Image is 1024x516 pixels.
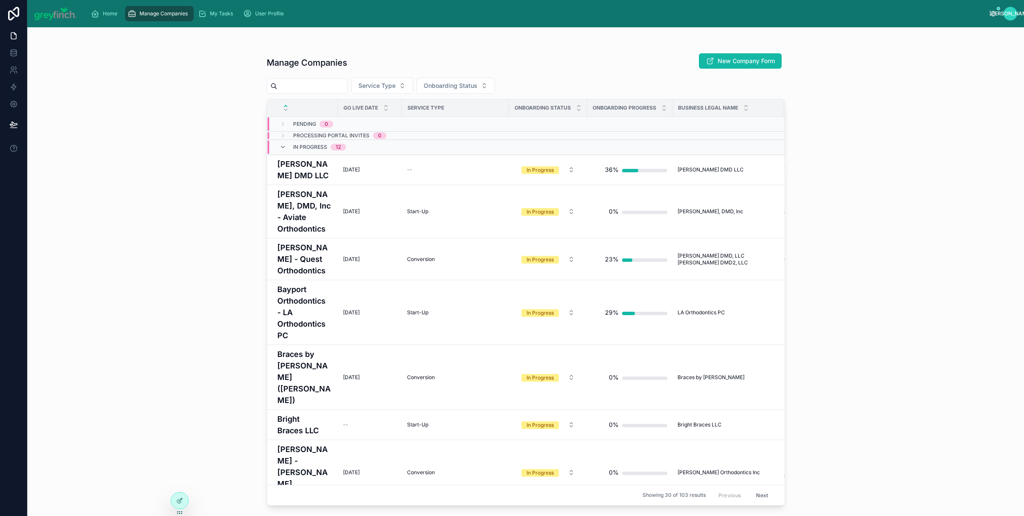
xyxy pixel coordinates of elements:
[277,284,333,341] a: Bayport Orthodontics - LA Orthodontics PC
[343,104,378,111] span: Go Live Date
[678,166,744,173] span: [PERSON_NAME] DMD LLC
[343,309,397,316] a: [DATE]
[527,208,554,216] div: In Progress
[514,417,582,433] a: Select Button
[678,208,779,215] a: [PERSON_NAME], DMD, Inc
[336,144,341,151] div: 12
[343,421,397,428] a: --
[592,203,667,220] a: 0%
[678,374,745,381] span: Braces by [PERSON_NAME]
[678,309,779,316] a: LA Orthodontics PC
[407,374,504,381] a: Conversion
[514,369,582,386] a: Select Button
[407,166,412,173] span: --
[605,304,619,321] div: 29%
[784,421,844,428] a: Milwaukee Orthodontics
[718,57,775,65] span: New Company Form
[515,370,582,385] button: Select Button
[514,203,582,220] a: Select Button
[678,252,779,266] a: [PERSON_NAME] DMD, LLC [PERSON_NAME] DMD2, LLC
[527,421,554,429] div: In Progress
[407,309,428,316] span: Start-Up
[343,256,397,263] a: [DATE]
[592,304,667,321] a: 29%
[609,416,619,433] div: 0%
[277,413,333,436] a: Bright Braces LLC
[750,489,774,502] button: Next
[592,251,667,268] a: 23%
[784,466,844,479] a: [PERSON_NAME] Orthodontics
[784,256,844,263] a: Quest Orthodontics
[784,166,844,173] a: TMJ [US_STATE]
[343,374,397,381] a: [DATE]
[293,144,327,151] span: In Progress
[343,208,360,215] span: [DATE]
[195,6,239,21] a: My Tasks
[515,104,571,111] span: Onboarding Status
[407,374,435,381] span: Conversion
[605,161,619,178] div: 36%
[277,158,333,181] h4: [PERSON_NAME] DMD LLC
[678,166,779,173] a: [PERSON_NAME] DMD LLC
[592,369,667,386] a: 0%
[784,208,844,215] a: Aviate Orthodontics
[514,464,582,481] a: Select Button
[255,10,284,17] span: User Profile
[351,78,413,94] button: Select Button
[609,464,619,481] div: 0%
[515,204,582,219] button: Select Button
[514,304,582,321] a: Select Button
[527,256,554,264] div: In Progress
[293,121,316,128] span: Pending
[343,374,360,381] span: [DATE]
[609,369,619,386] div: 0%
[592,161,667,178] a: 36%
[407,421,428,428] span: Start-Up
[784,309,836,316] span: Bayport Orthodontics
[527,309,554,317] div: In Progress
[407,421,504,428] a: Start-Up
[424,81,477,90] span: Onboarding Status
[784,371,844,384] a: Braces by [PERSON_NAME]
[88,6,123,21] a: Home
[605,251,619,268] div: 23%
[34,7,77,20] img: App logo
[784,256,831,263] span: Quest Orthodontics
[343,166,360,173] span: [DATE]
[678,469,779,476] a: [PERSON_NAME] Orthodontics Inc
[592,464,667,481] a: 0%
[343,256,360,263] span: [DATE]
[277,444,333,501] a: [PERSON_NAME] - [PERSON_NAME] Orthodontics
[678,104,738,111] span: Business Legal Name
[416,78,495,94] button: Select Button
[515,417,582,432] button: Select Button
[125,6,194,21] a: Manage Companies
[527,374,554,382] div: In Progress
[277,348,333,406] a: Braces by [PERSON_NAME] ([PERSON_NAME])
[784,208,832,215] span: Aviate Orthodontics
[407,256,504,263] a: Conversion
[343,469,360,476] span: [DATE]
[407,208,504,215] a: Start-Up
[514,251,582,267] a: Select Button
[678,374,779,381] a: Braces by [PERSON_NAME]
[515,465,582,480] button: Select Button
[277,188,333,235] a: [PERSON_NAME], DMD, Inc - Aviate Orthodontics
[678,208,743,215] span: [PERSON_NAME], DMD, Inc
[407,256,435,263] span: Conversion
[527,166,554,174] div: In Progress
[784,421,843,428] span: Milwaukee Orthodontics
[277,242,333,276] h4: [PERSON_NAME] - Quest Orthodontics
[609,203,619,220] div: 0%
[592,416,667,433] a: 0%
[527,469,554,477] div: In Progress
[678,309,725,316] span: LA Orthodontics PC
[378,132,381,139] div: 0
[293,132,369,139] span: Processing Portal Invites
